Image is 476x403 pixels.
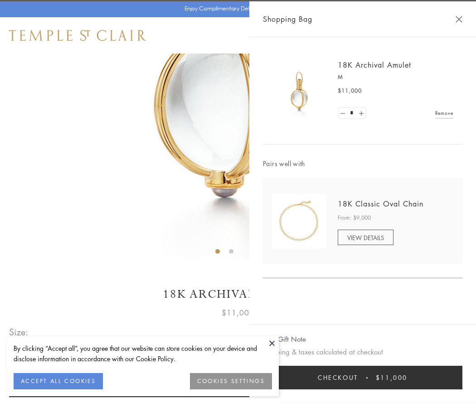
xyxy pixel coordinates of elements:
[190,373,272,389] button: COOKIES SETTINGS
[9,324,29,339] span: Size:
[356,108,365,119] a: Set quantity to 2
[338,86,362,95] span: $11,000
[9,286,467,302] h1: 18K Archival Amulet
[338,213,371,222] span: From: $9,000
[222,307,254,319] span: $11,000
[272,194,326,248] img: N88865-OV18
[338,230,393,245] a: VIEW DETAILS
[263,158,462,169] span: Pairs well with
[376,373,408,383] span: $11,000
[338,73,453,82] p: M
[456,16,462,23] button: Close Shopping Bag
[435,108,453,118] a: Remove
[263,346,462,358] p: Shipping & taxes calculated at checkout
[347,233,384,242] span: VIEW DETAILS
[338,108,347,119] a: Set quantity to 0
[185,4,287,13] p: Enjoy Complimentary Delivery & Returns
[9,30,146,41] img: Temple St. Clair
[14,343,272,364] div: By clicking “Accept all”, you agree that our website can store cookies on your device and disclos...
[338,199,423,209] a: 18K Classic Oval Chain
[263,366,462,389] button: Checkout $11,000
[263,334,306,345] button: Add Gift Note
[338,60,411,70] a: 18K Archival Amulet
[318,373,358,383] span: Checkout
[263,13,312,25] span: Shopping Bag
[14,373,103,389] button: ACCEPT ALL COOKIES
[272,64,326,118] img: 18K Archival Amulet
